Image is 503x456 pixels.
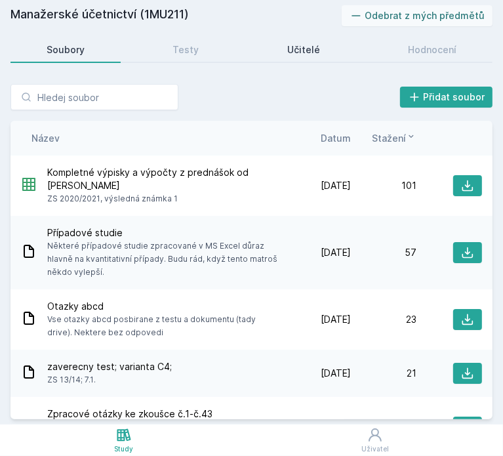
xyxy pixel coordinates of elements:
div: Hodnocení [408,43,456,56]
span: Některé případové studie zpracované v MS Excel důraz hlavně na kvantitativní případy. Budu rád, k... [47,239,280,279]
div: 23 [351,313,416,326]
div: Soubory [47,43,85,56]
span: Případové studie [47,226,280,239]
span: [DATE] [321,179,351,192]
div: Study [114,444,133,454]
span: ZS 2020/2021, výsledná známka 1 [47,192,280,205]
a: Testy [136,37,235,63]
a: Hodnocení [372,37,493,63]
span: Kompletné výpisky a výpočty z prednášok od [PERSON_NAME] [47,166,280,192]
div: 101 [351,179,416,192]
span: [DATE] [321,246,351,259]
span: zaverecny test; varianta C4; [47,360,172,373]
span: Zpracové otázky ke zkoušce č.1-č.43 [47,407,280,421]
span: Vse otazky abcd posbirane z testu a dokumentu (tady drive). Nektere bez odpovedi [47,313,280,339]
div: 21 [351,367,416,380]
button: Datum [321,131,351,145]
button: Název [31,131,60,145]
button: Odebrat z mých předmětů [342,5,493,26]
div: Testy [172,43,199,56]
h2: Manažerské účetnictví (1MU211) [10,5,342,26]
div: .XLSX [21,176,37,196]
div: 57 [351,246,416,259]
button: Přidat soubor [400,87,493,108]
span: Otazky abcd [47,300,280,313]
input: Hledej soubor [10,84,178,110]
span: [DATE] [321,313,351,326]
span: ZS 13/14; 7.1. [47,373,172,386]
span: [DATE] [321,367,351,380]
div: Učitelé [287,43,320,56]
span: Stažení [372,131,406,145]
button: Stažení [372,131,416,145]
div: Uživatel [361,444,389,454]
a: Uživatel [247,425,503,456]
a: Učitelé [251,37,356,63]
a: Soubory [10,37,121,63]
